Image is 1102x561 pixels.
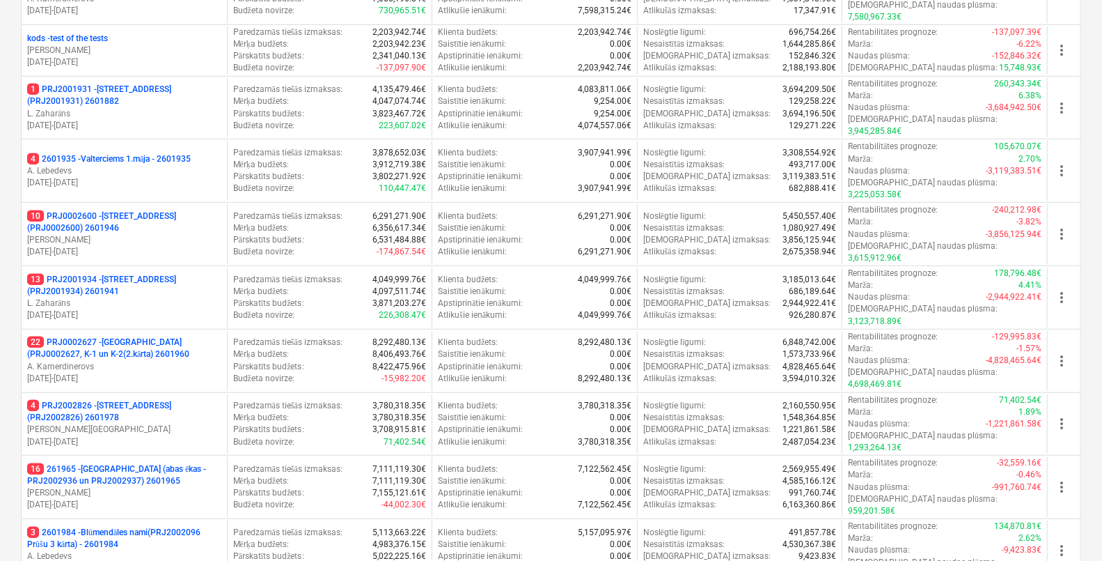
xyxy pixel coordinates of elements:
p: [DEMOGRAPHIC_DATA] naudas plūsma : [848,367,998,378]
p: 2,944,922.41€ [782,298,836,309]
p: Naudas plūsma : [848,418,910,430]
div: 1PRJ2001931 -[STREET_ADDRESS] (PRJ2001931) 2601882L. Zaharāns[DATE]-[DATE] [27,84,221,132]
p: L. Zaharāns [27,298,221,309]
p: 1,644,285.86€ [782,38,836,50]
p: 2,203,942.23€ [372,38,426,50]
p: Saistītie ienākumi : [438,38,506,50]
p: 3,119,383.51€ [782,171,836,183]
p: 1,548,364.85€ [782,412,836,424]
p: 5,450,557.40€ [782,210,836,222]
p: Rentabilitātes prognoze : [848,141,938,153]
p: -32,559.16€ [997,457,1041,469]
p: Noslēgtie līgumi : [643,463,707,475]
span: more_vert [1053,415,1070,432]
p: [DEMOGRAPHIC_DATA] naudas plūsma : [848,240,998,252]
p: Saistītie ienākumi : [438,95,506,107]
p: Klienta budžets : [438,463,498,475]
span: more_vert [1053,42,1070,59]
p: PRJ2001931 - [STREET_ADDRESS] (PRJ2001931) 2601882 [27,84,221,107]
p: Paredzamās tiešās izmaksas : [233,463,343,475]
p: Rentabilitātes prognoze : [848,268,938,279]
iframe: Chat Widget [1032,494,1102,561]
p: 0.00€ [610,361,631,373]
p: [DATE] - [DATE] [27,436,221,448]
p: Rentabilitātes prognoze : [848,394,938,406]
p: 6,291,271.90€ [578,246,631,258]
p: 2,203,942.74€ [372,26,426,38]
p: 261965 - [GEOGRAPHIC_DATA] (abas ēkas - PRJ2002936 un PRJ2002937) 2601965 [27,463,221,487]
p: 3,912,719.38€ [372,159,426,171]
p: -174,867.54€ [377,246,426,258]
p: Marža : [848,38,873,50]
p: [DATE] - [DATE] [27,120,221,132]
p: 730,965.51€ [379,5,426,17]
p: 0.00€ [610,234,631,246]
p: [DATE] - [DATE] [27,373,221,385]
p: 3,802,271.92€ [372,171,426,183]
p: Nesaistītās izmaksas : [643,95,725,107]
p: 4,097,511.74€ [372,286,426,298]
p: Apstiprinātie ienākumi : [438,108,523,120]
p: 8,422,475.96€ [372,361,426,373]
p: 682,888.41€ [789,183,836,194]
p: 3,780,318.35€ [578,436,631,448]
p: Marža : [848,406,873,418]
p: 15,748.93€ [999,62,1041,74]
p: 4.41% [1018,279,1041,291]
p: -3,684,942.50€ [986,102,1041,114]
p: 0.00€ [610,475,631,487]
span: more_vert [1053,162,1070,179]
p: Atlikušās izmaksas : [643,120,716,132]
p: [DEMOGRAPHIC_DATA] izmaksas : [643,50,771,62]
p: -3.82% [1016,216,1041,228]
p: 8,406,493.76€ [372,348,426,360]
p: 4,047,074.74€ [372,95,426,107]
p: Nesaistītās izmaksas : [643,159,725,171]
p: Nesaistītās izmaksas : [643,348,725,360]
p: Pārskatīts budžets : [233,298,304,309]
p: 3,780,318.35€ [372,400,426,412]
p: 7,111,119.30€ [372,463,426,475]
span: more_vert [1053,226,1070,243]
p: 0.00€ [610,298,631,309]
p: Paredzamās tiešās izmaksas : [233,400,343,412]
p: 129,271.22€ [789,120,836,132]
p: Atlikušie ienākumi : [438,436,507,448]
p: 223,607.02€ [379,120,426,132]
p: Klienta budžets : [438,147,498,159]
p: 3,308,554.92€ [782,147,836,159]
p: 3,907,941.99€ [578,183,631,194]
p: Atlikušās izmaksas : [643,5,716,17]
p: -1,221,861.58€ [986,418,1041,430]
p: -6.22% [1016,38,1041,50]
p: Naudas plūsma : [848,291,910,303]
p: [DEMOGRAPHIC_DATA] naudas plūsma : [848,114,998,125]
p: Klienta budžets : [438,84,498,95]
p: Saistītie ienākumi : [438,159,506,171]
p: 0.00€ [610,222,631,234]
p: Mērķa budžets : [233,95,290,107]
p: [DEMOGRAPHIC_DATA] izmaksas : [643,424,771,436]
p: 4,698,469.81€ [848,378,902,390]
p: Paredzamās tiešās izmaksas : [233,210,343,222]
p: Budžeta novirze : [233,246,294,258]
p: Klienta budžets : [438,274,498,286]
p: kods - test of the tests [27,33,108,45]
p: Naudas plūsma : [848,165,910,177]
p: -2,944,922.41€ [986,291,1041,303]
p: 71,402.54€ [999,394,1041,406]
p: 926,280.87€ [789,309,836,321]
p: Paredzamās tiešās izmaksas : [233,84,343,95]
p: Atlikušie ienākumi : [438,5,507,17]
p: Pārskatīts budžets : [233,171,304,183]
p: 2,203,942.74€ [578,62,631,74]
p: 0.00€ [610,38,631,50]
p: Pārskatīts budžets : [233,234,304,246]
p: Atlikušie ienākumi : [438,309,507,321]
p: Mērķa budžets : [233,159,290,171]
p: Marža : [848,216,873,228]
p: Paredzamās tiešās izmaksas : [233,26,343,38]
p: A. Lebedevs [27,165,221,177]
p: Klienta budžets : [438,337,498,348]
p: -137,097.39€ [992,26,1041,38]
